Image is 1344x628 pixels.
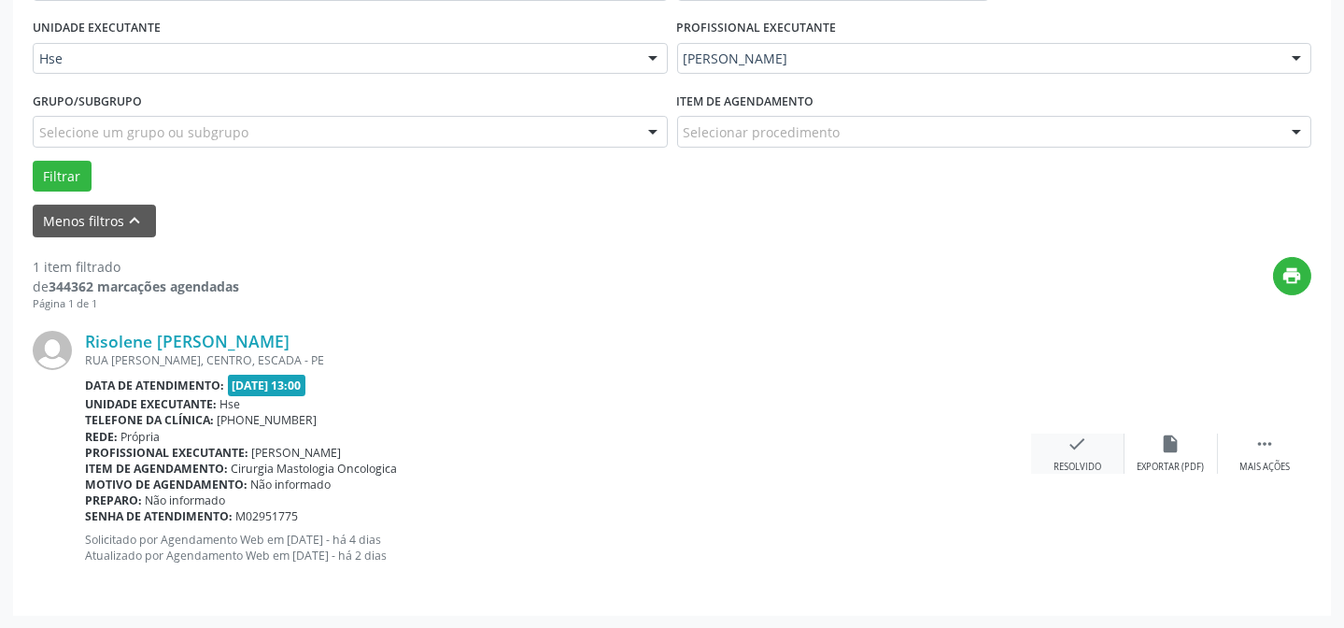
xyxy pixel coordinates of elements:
[33,14,161,43] label: UNIDADE EXECUTANTE
[1054,461,1101,474] div: Resolvido
[85,508,233,524] b: Senha de atendimento:
[252,445,342,461] span: [PERSON_NAME]
[677,87,814,116] label: Item de agendamento
[49,278,239,295] strong: 344362 marcações agendadas
[33,257,239,277] div: 1 item filtrado
[85,532,1031,564] p: Solicitado por Agendamento Web em [DATE] - há 4 dias Atualizado por Agendamento Web em [DATE] - h...
[85,445,248,461] b: Profissional executante:
[236,508,299,524] span: M02951775
[33,161,92,193] button: Filtrar
[251,477,332,492] span: Não informado
[33,87,142,116] label: Grupo/Subgrupo
[85,378,224,393] b: Data de atendimento:
[1273,257,1311,295] button: print
[218,412,318,428] span: [PHONE_NUMBER]
[684,122,841,142] span: Selecionar procedimento
[39,50,630,68] span: Hse
[1068,434,1088,454] i: check
[121,429,161,445] span: Própria
[677,14,837,43] label: PROFISSIONAL EXECUTANTE
[85,396,217,412] b: Unidade executante:
[1138,461,1205,474] div: Exportar (PDF)
[232,461,398,477] span: Cirurgia Mastologia Oncologica
[33,205,156,237] button: Menos filtroskeyboard_arrow_up
[85,412,214,428] b: Telefone da clínica:
[85,331,290,351] a: Risolene [PERSON_NAME]
[1254,434,1275,454] i: 
[85,492,142,508] b: Preparo:
[33,296,239,312] div: Página 1 de 1
[33,277,239,296] div: de
[85,477,248,492] b: Motivo de agendamento:
[220,396,241,412] span: Hse
[1239,461,1290,474] div: Mais ações
[125,210,146,231] i: keyboard_arrow_up
[1161,434,1181,454] i: insert_drive_file
[85,461,228,477] b: Item de agendamento:
[39,122,248,142] span: Selecione um grupo ou subgrupo
[228,375,306,396] span: [DATE] 13:00
[684,50,1274,68] span: [PERSON_NAME]
[85,429,118,445] b: Rede:
[1282,265,1303,286] i: print
[146,492,226,508] span: Não informado
[33,331,72,370] img: img
[85,352,1031,368] div: RUA [PERSON_NAME], CENTRO, ESCADA - PE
